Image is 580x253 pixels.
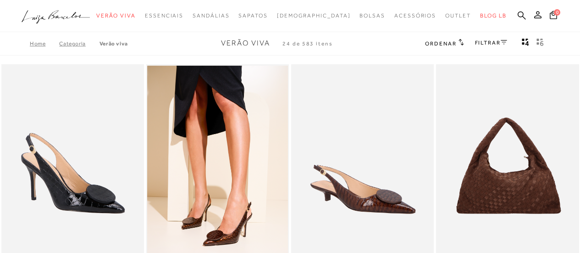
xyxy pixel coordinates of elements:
span: Sandálias [193,12,229,19]
a: Categoria [59,40,99,47]
a: Verão Viva [99,40,128,47]
a: noSubCategoriesText [238,7,267,24]
button: gridText6Desc [534,38,547,50]
span: Bolsas [359,12,385,19]
a: Home [30,40,59,47]
a: noSubCategoriesText [394,7,436,24]
button: Mostrar 4 produtos por linha [519,38,532,50]
a: noSubCategoriesText [193,7,229,24]
span: BLOG LB [480,12,507,19]
span: Verão Viva [221,39,270,47]
span: 24 de 583 itens [282,40,333,47]
a: FILTRAR [475,39,507,46]
span: Verão Viva [96,12,136,19]
a: noSubCategoriesText [359,7,385,24]
a: noSubCategoriesText [145,7,183,24]
a: noSubCategoriesText [445,7,471,24]
span: Acessórios [394,12,436,19]
button: 0 [547,10,560,22]
span: Essenciais [145,12,183,19]
span: [DEMOGRAPHIC_DATA] [277,12,351,19]
a: BLOG LB [480,7,507,24]
span: 0 [554,9,560,16]
span: Ordenar [425,40,456,47]
span: Outlet [445,12,471,19]
span: Sapatos [238,12,267,19]
a: noSubCategoriesText [277,7,351,24]
a: noSubCategoriesText [96,7,136,24]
